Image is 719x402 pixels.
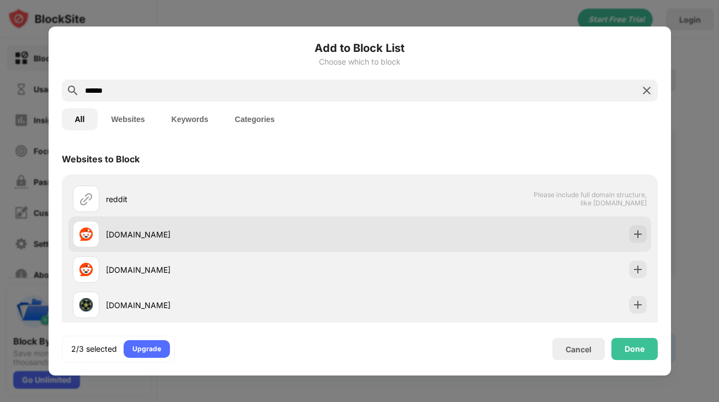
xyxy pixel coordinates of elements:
[62,57,658,66] div: Choose which to block
[79,228,93,241] img: favicons
[98,108,158,130] button: Websites
[222,108,288,130] button: Categories
[79,263,93,276] img: favicons
[79,298,93,311] img: favicons
[566,345,592,354] div: Cancel
[106,193,360,205] div: reddit
[158,108,222,130] button: Keywords
[106,264,360,276] div: [DOMAIN_NAME]
[62,40,658,56] h6: Add to Block List
[640,84,653,97] img: search-close
[625,345,645,353] div: Done
[71,343,117,355] div: 2/3 selected
[106,299,360,311] div: [DOMAIN_NAME]
[533,191,647,207] span: Please include full domain structure, like [DOMAIN_NAME]
[62,108,98,130] button: All
[79,192,93,205] img: url.svg
[66,84,79,97] img: search.svg
[62,154,140,165] div: Websites to Block
[106,229,360,240] div: [DOMAIN_NAME]
[132,343,161,355] div: Upgrade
